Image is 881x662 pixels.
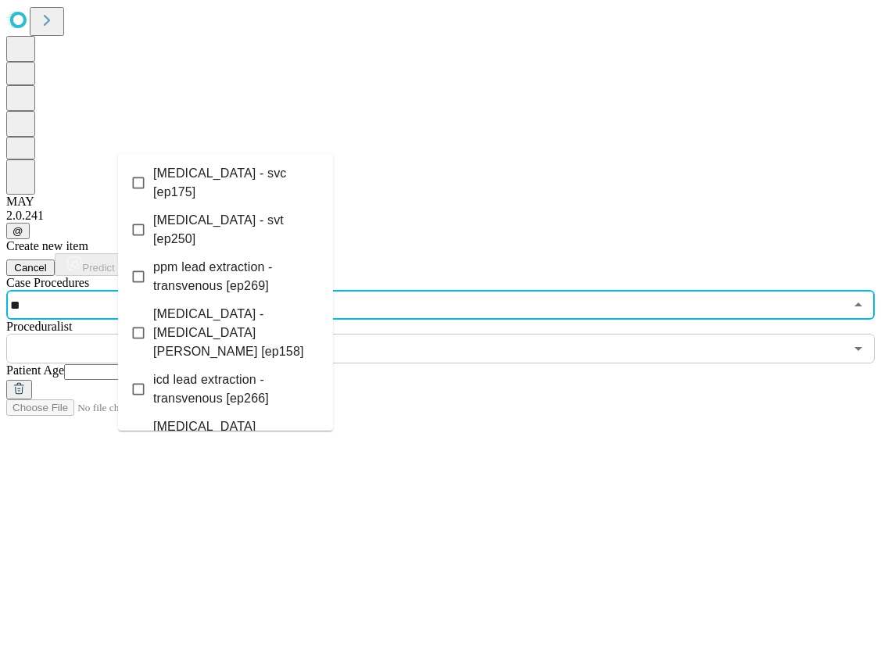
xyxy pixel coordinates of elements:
span: Patient Age [6,363,64,377]
span: @ [13,225,23,237]
div: 2.0.241 [6,209,875,223]
span: Predict [82,262,114,274]
button: Close [847,294,869,316]
span: Proceduralist [6,320,72,333]
span: icd lead extraction - transvenous [ep266] [153,370,321,408]
span: [MEDICAL_DATA] - svc [ep175] [153,164,321,202]
button: Open [847,338,869,360]
span: [MEDICAL_DATA] - svt [ep250] [153,211,321,249]
button: Predict [55,253,127,276]
span: Scheduled Procedure [6,276,89,289]
span: ppm lead extraction - transvenous [ep269] [153,258,321,295]
div: MAY [6,195,875,209]
span: [MEDICAL_DATA] - [MEDICAL_DATA][PERSON_NAME] [ep158] [153,305,321,361]
span: Cancel [14,262,47,274]
button: Cancel [6,259,55,276]
span: [MEDICAL_DATA][PERSON_NAME] [MEDICAL_DATA] placement [cath372] [153,417,321,492]
button: @ [6,223,30,239]
span: Create new item [6,239,88,252]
